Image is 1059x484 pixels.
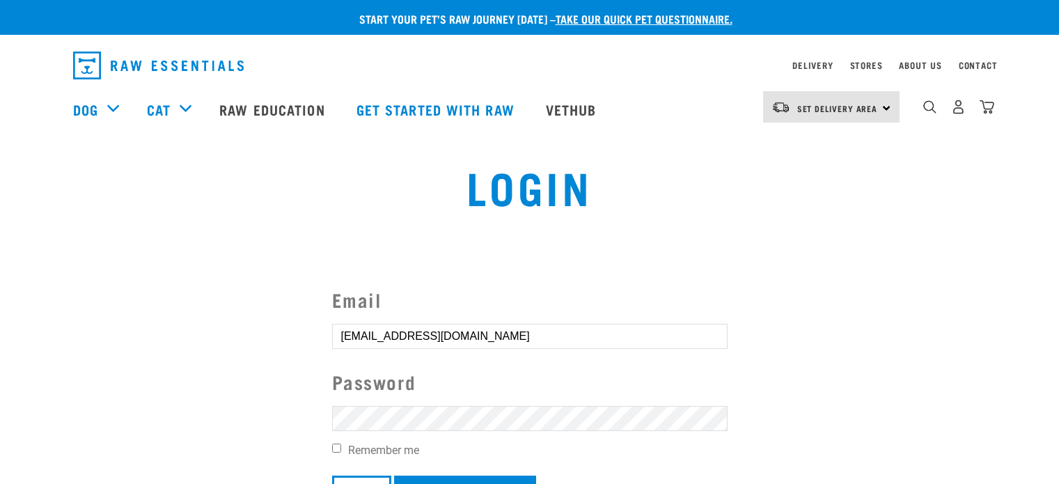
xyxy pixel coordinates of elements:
[332,286,728,314] label: Email
[959,63,998,68] a: Contact
[147,99,171,120] a: Cat
[332,442,728,459] label: Remember me
[797,106,878,111] span: Set Delivery Area
[62,46,998,85] nav: dropdown navigation
[343,81,532,137] a: Get started with Raw
[73,52,244,79] img: Raw Essentials Logo
[332,368,728,396] label: Password
[332,444,341,453] input: Remember me
[923,100,936,114] img: home-icon-1@2x.png
[73,99,98,120] a: Dog
[556,15,732,22] a: take our quick pet questionnaire.
[771,101,790,114] img: van-moving.png
[532,81,614,137] a: Vethub
[980,100,994,114] img: home-icon@2x.png
[202,161,858,211] h1: Login
[899,63,941,68] a: About Us
[951,100,966,114] img: user.png
[792,63,833,68] a: Delivery
[850,63,883,68] a: Stores
[205,81,342,137] a: Raw Education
